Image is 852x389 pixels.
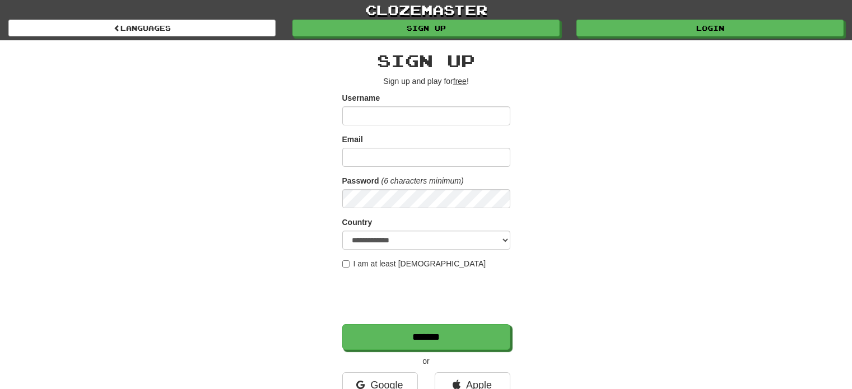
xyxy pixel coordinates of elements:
[381,176,464,185] em: (6 characters minimum)
[8,20,276,36] a: Languages
[342,355,510,367] p: or
[342,134,363,145] label: Email
[342,92,380,104] label: Username
[342,175,379,186] label: Password
[453,77,467,86] u: free
[342,51,510,70] h2: Sign up
[342,275,513,318] iframe: reCAPTCHA
[342,217,373,228] label: Country
[342,258,486,269] label: I am at least [DEMOGRAPHIC_DATA]
[342,260,350,268] input: I am at least [DEMOGRAPHIC_DATA]
[292,20,560,36] a: Sign up
[576,20,844,36] a: Login
[342,76,510,87] p: Sign up and play for !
